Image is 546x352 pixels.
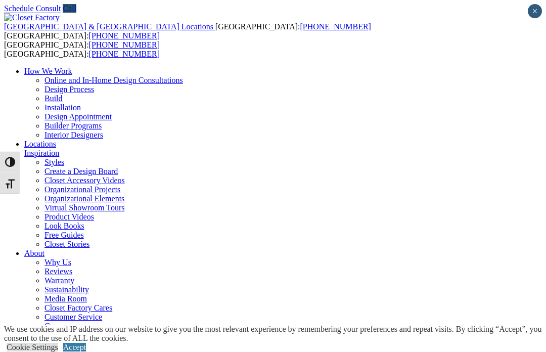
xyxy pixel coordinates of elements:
a: Free Guides [44,231,84,239]
a: Product Videos [44,212,94,221]
a: Closet Stories [44,240,89,248]
a: Customer Service [44,313,102,321]
a: Sustainability [44,285,89,294]
a: Installation [44,103,81,112]
a: Cookie Settings [7,343,58,351]
a: Closet Accessory Videos [44,176,125,185]
img: Closet Factory [4,13,60,22]
a: [GEOGRAPHIC_DATA] & [GEOGRAPHIC_DATA] Locations [4,22,215,31]
a: Warranty [44,276,74,285]
a: Design Process [44,85,94,94]
a: Look Books [44,222,84,230]
a: [PHONE_NUMBER] [89,31,160,40]
a: Call [63,4,76,13]
a: Inspiration [24,149,59,157]
a: Why Us [44,258,71,267]
a: [PHONE_NUMBER] [89,40,160,49]
a: Create a Design Board [44,167,118,175]
a: Styles [44,158,64,166]
a: [PHONE_NUMBER] [89,50,160,58]
a: Builder Programs [44,121,102,130]
a: About [24,249,44,257]
a: How We Work [24,67,72,75]
a: Design Appointment [44,112,112,121]
span: [GEOGRAPHIC_DATA] & [GEOGRAPHIC_DATA] Locations [4,22,213,31]
a: Online and In-Home Design Consultations [44,76,183,84]
a: Schedule Consult [4,4,61,13]
a: Build [44,94,63,103]
button: Close [528,4,542,18]
div: We use cookies and IP address on our website to give you the most relevant experience by remember... [4,325,546,343]
a: Organizational Projects [44,185,120,194]
span: [GEOGRAPHIC_DATA]: [GEOGRAPHIC_DATA]: [4,22,371,40]
a: Accept [63,343,86,351]
a: Locations [24,140,56,148]
a: Media Room [44,294,87,303]
a: Careers [44,322,69,330]
span: [GEOGRAPHIC_DATA]: [GEOGRAPHIC_DATA]: [4,40,160,58]
a: Organizational Elements [44,194,124,203]
a: Virtual Showroom Tours [44,203,125,212]
a: Closet Factory Cares [44,303,112,312]
a: [PHONE_NUMBER] [300,22,371,31]
a: Reviews [44,267,72,276]
a: Interior Designers [44,130,103,139]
